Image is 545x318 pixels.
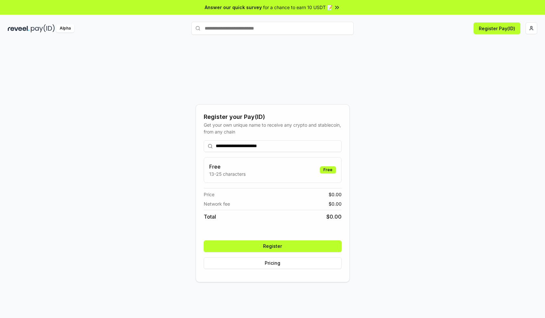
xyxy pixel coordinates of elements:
div: Register your Pay(ID) [204,112,342,121]
button: Register Pay(ID) [474,22,520,34]
span: Price [204,191,214,198]
div: Get your own unique name to receive any crypto and stablecoin, from any chain [204,121,342,135]
span: Answer our quick survey [205,4,262,11]
span: Network fee [204,200,230,207]
span: $ 0.00 [329,200,342,207]
p: 13-25 characters [209,171,246,177]
span: $ 0.00 [329,191,342,198]
div: Alpha [56,24,74,32]
div: Free [320,166,336,173]
button: Pricing [204,257,342,269]
img: pay_id [31,24,55,32]
button: Register [204,240,342,252]
img: reveel_dark [8,24,30,32]
span: Total [204,213,216,221]
h3: Free [209,163,246,171]
span: $ 0.00 [326,213,342,221]
span: for a chance to earn 10 USDT 📝 [263,4,333,11]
